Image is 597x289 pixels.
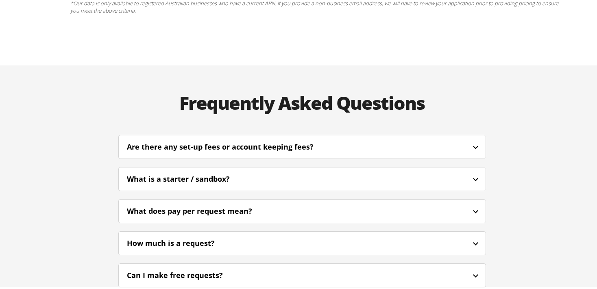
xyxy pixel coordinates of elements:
div: What does pay per request mean? [127,204,274,215]
div: How much is a request? [119,232,486,251]
div: Are there any set-up fees or account keeping fees? [119,136,486,155]
div: What is a starter / sandbox? [119,168,486,187]
h2: Frequently Asked Questions [110,77,494,125]
div: Can I make free requests? [119,264,486,283]
div: How much is a request? [127,236,237,247]
div: What does pay per request mean? [119,200,486,219]
div: Are there any set-up fees or account keeping fees? [127,140,336,151]
div: What is a starter / sandbox? [127,172,252,183]
div: Can I make free requests? [127,268,245,279]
